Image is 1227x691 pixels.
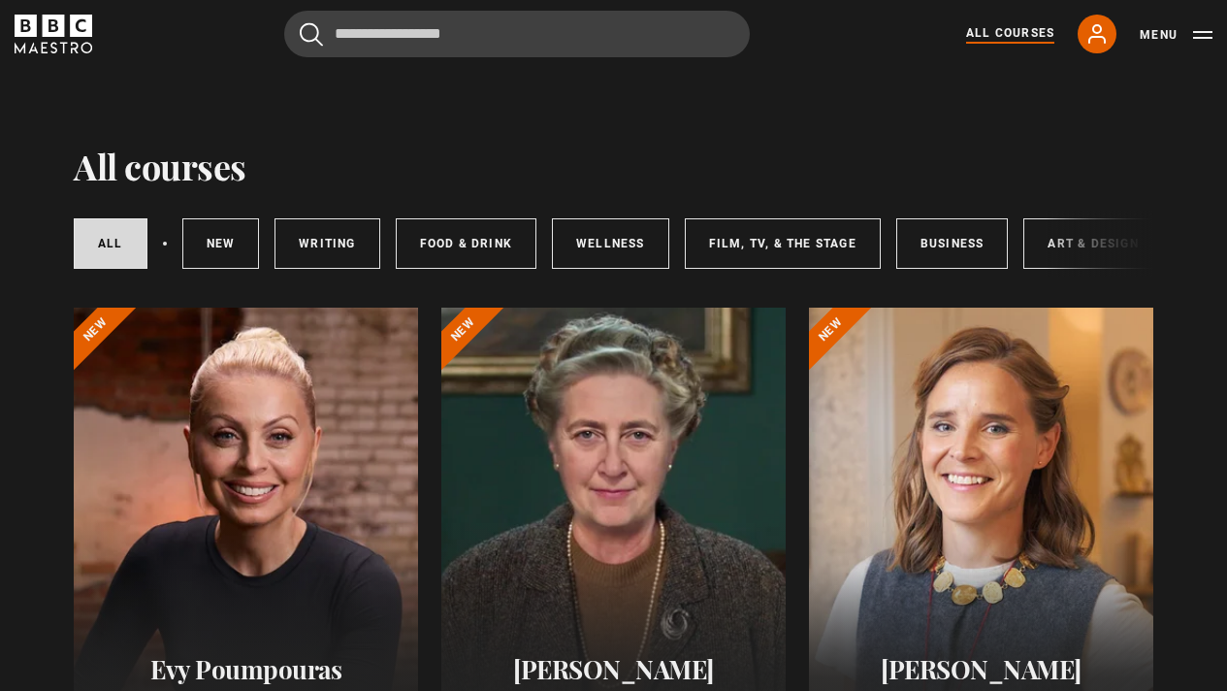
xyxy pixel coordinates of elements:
button: Submit the search query [300,22,323,47]
button: Toggle navigation [1140,25,1212,45]
a: Food & Drink [396,218,536,269]
svg: BBC Maestro [15,15,92,53]
h2: Evy Poumpouras [97,654,395,684]
a: Film, TV, & The Stage [685,218,881,269]
h1: All courses [74,146,246,186]
a: Business [896,218,1009,269]
a: All Courses [966,24,1054,44]
a: New [182,218,260,269]
a: Writing [274,218,379,269]
h2: [PERSON_NAME] [465,654,762,684]
a: Wellness [552,218,669,269]
h2: [PERSON_NAME] [832,654,1130,684]
a: Art & Design [1023,218,1162,269]
input: Search [284,11,750,57]
a: All [74,218,147,269]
